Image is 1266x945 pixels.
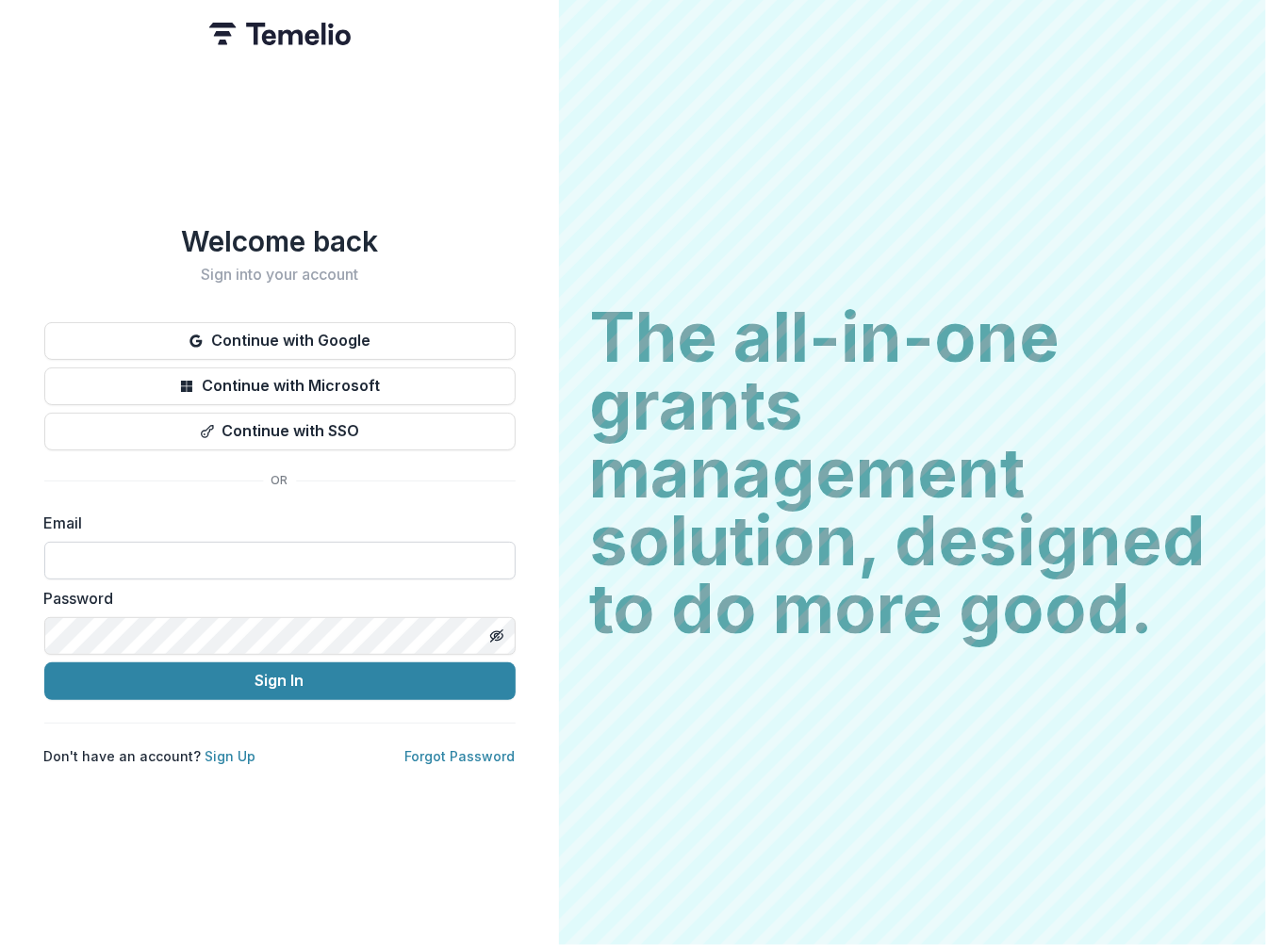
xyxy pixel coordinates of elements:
button: Continue with Google [44,322,516,360]
label: Email [44,512,504,534]
img: Temelio [209,23,351,45]
button: Continue with SSO [44,413,516,450]
h1: Welcome back [44,224,516,258]
a: Sign Up [206,748,256,764]
label: Password [44,587,504,610]
h2: Sign into your account [44,266,516,284]
button: Sign In [44,662,516,700]
button: Toggle password visibility [482,621,512,651]
a: Forgot Password [405,748,516,764]
button: Continue with Microsoft [44,367,516,405]
p: Don't have an account? [44,746,256,766]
